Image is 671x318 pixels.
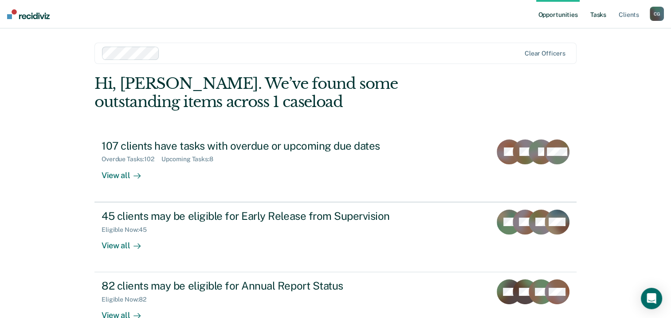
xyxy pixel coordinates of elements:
[161,155,220,163] div: Upcoming Tasks : 8
[94,132,577,202] a: 107 clients have tasks with overdue or upcoming due datesOverdue Tasks:102Upcoming Tasks:8View all
[102,139,413,152] div: 107 clients have tasks with overdue or upcoming due dates
[650,7,664,21] div: C G
[641,288,662,309] div: Open Intercom Messenger
[102,226,154,234] div: Eligible Now : 45
[102,296,153,303] div: Eligible Now : 82
[102,210,413,223] div: 45 clients may be eligible for Early Release from Supervision
[102,163,151,180] div: View all
[94,75,480,111] div: Hi, [PERSON_NAME]. We’ve found some outstanding items across 1 caseload
[94,202,577,272] a: 45 clients may be eligible for Early Release from SupervisionEligible Now:45View all
[7,9,50,19] img: Recidiviz
[102,155,161,163] div: Overdue Tasks : 102
[525,50,565,57] div: Clear officers
[650,7,664,21] button: CG
[102,279,413,292] div: 82 clients may be eligible for Annual Report Status
[102,233,151,250] div: View all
